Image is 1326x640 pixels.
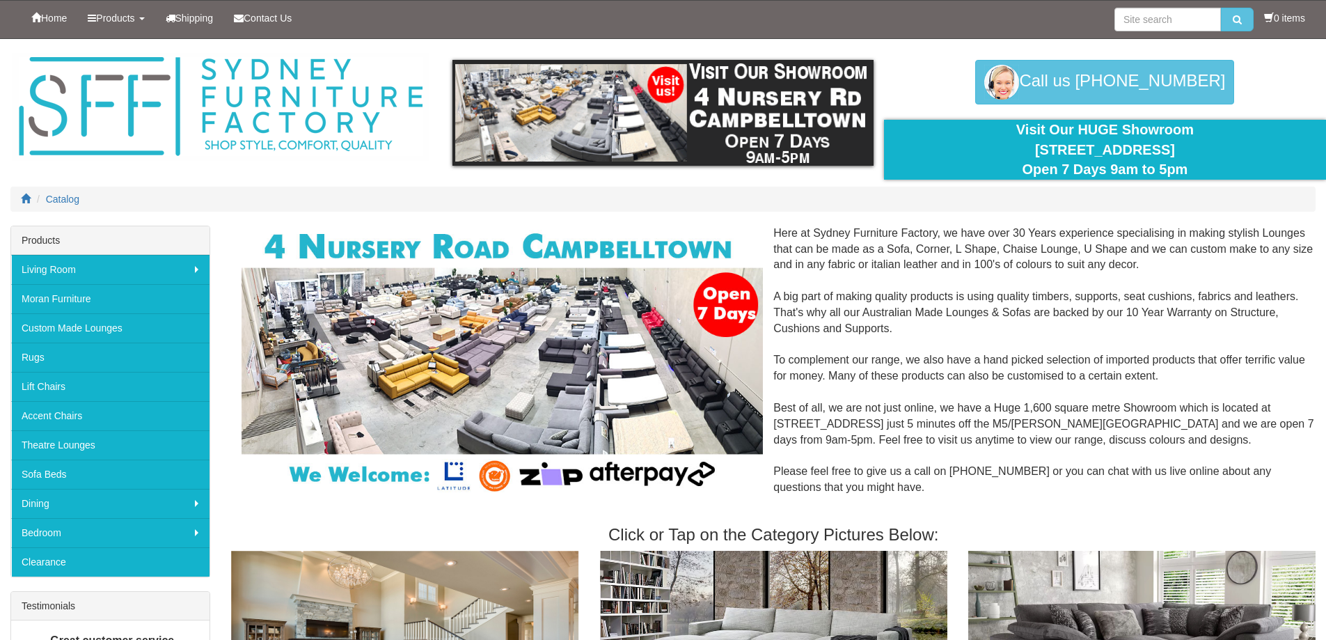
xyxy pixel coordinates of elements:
[11,518,210,547] a: Bedroom
[46,194,79,205] a: Catalog
[11,313,210,343] a: Custom Made Lounges
[11,460,210,489] a: Sofa Beds
[96,13,134,24] span: Products
[11,284,210,313] a: Moran Furniture
[12,53,429,161] img: Sydney Furniture Factory
[11,255,210,284] a: Living Room
[11,547,210,577] a: Clearance
[11,372,210,401] a: Lift Chairs
[77,1,155,36] a: Products
[231,226,1316,512] div: Here at Sydney Furniture Factory, we have over 30 Years experience specialising in making stylish...
[894,120,1316,180] div: Visit Our HUGE Showroom [STREET_ADDRESS] Open 7 Days 9am to 5pm
[11,592,210,621] div: Testimonials
[1264,11,1305,25] li: 0 items
[41,13,67,24] span: Home
[11,489,210,518] a: Dining
[175,13,214,24] span: Shipping
[11,430,210,460] a: Theatre Lounges
[155,1,224,36] a: Shipping
[231,526,1316,544] h3: Click or Tap on the Category Pictures Below:
[223,1,302,36] a: Contact Us
[244,13,292,24] span: Contact Us
[11,343,210,372] a: Rugs
[1114,8,1221,31] input: Site search
[242,226,763,497] img: Corner Modular Lounges
[452,60,874,166] img: showroom.gif
[21,1,77,36] a: Home
[11,401,210,430] a: Accent Chairs
[11,226,210,255] div: Products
